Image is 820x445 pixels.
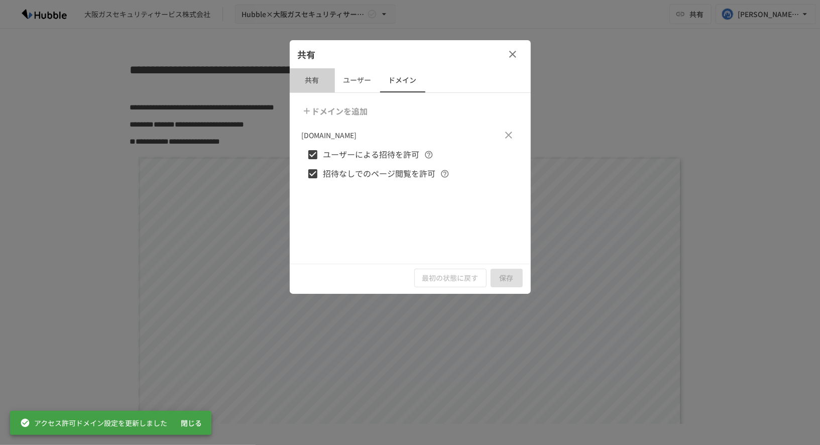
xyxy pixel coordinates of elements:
[380,68,425,92] button: ドメイン
[323,148,420,161] span: ユーザーによる招待を許可
[300,101,372,121] button: ドメインを追加
[20,414,167,432] div: アクセス許可ドメイン設定を更新しました
[302,130,357,141] p: [DOMAIN_NAME]
[323,167,436,180] span: 招待なしでのページ閲覧を許可
[290,40,531,68] div: 共有
[175,414,207,432] button: 閉じる
[335,68,380,92] button: ユーザー
[290,68,335,92] button: 共有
